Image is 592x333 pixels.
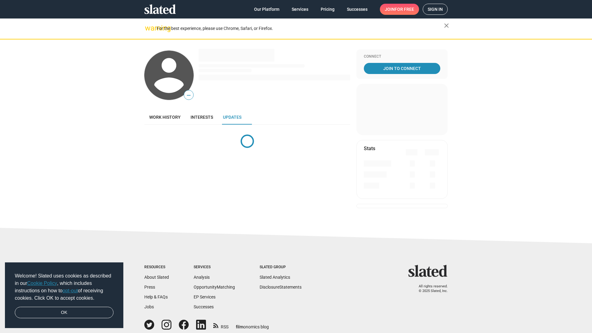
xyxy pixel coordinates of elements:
a: EP Services [194,294,216,299]
a: Our Platform [249,4,284,15]
span: — [184,91,193,99]
a: Pricing [316,4,339,15]
a: Services [287,4,313,15]
a: dismiss cookie message [15,307,113,319]
a: Join To Connect [364,63,440,74]
a: Help & FAQs [144,294,168,299]
a: Successes [342,4,372,15]
a: Successes [194,304,214,309]
a: Sign in [423,4,448,15]
span: Work history [149,115,181,120]
span: Successes [347,4,368,15]
div: Services [194,265,235,270]
div: Slated Group [260,265,302,270]
a: Joinfor free [380,4,419,15]
span: Join To Connect [365,63,439,74]
a: Analysis [194,275,210,280]
a: filmonomics blog [236,319,269,330]
span: Welcome! Slated uses cookies as described in our , which includes instructions on how to of recei... [15,272,113,302]
a: OpportunityMatching [194,285,235,290]
span: Pricing [321,4,335,15]
a: About Slated [144,275,169,280]
a: Updates [218,110,246,125]
span: for free [395,4,414,15]
a: opt-out [63,288,78,293]
span: Updates [223,115,241,120]
span: film [236,324,243,329]
span: Our Platform [254,4,279,15]
a: Slated Analytics [260,275,290,280]
a: RSS [213,320,228,330]
p: All rights reserved. © 2025 Slated, Inc. [412,284,448,293]
div: Resources [144,265,169,270]
span: Interests [191,115,213,120]
a: Press [144,285,155,290]
div: For the best experience, please use Chrome, Safari, or Firefox. [157,24,444,33]
a: Jobs [144,304,154,309]
a: Work history [144,110,186,125]
a: Cookie Policy [27,281,57,286]
span: Services [292,4,308,15]
div: Connect [364,54,440,59]
a: DisclosureStatements [260,285,302,290]
span: Join [385,4,414,15]
mat-card-title: Stats [364,145,375,152]
span: Sign in [428,4,443,14]
mat-icon: warning [145,24,152,32]
mat-icon: close [443,22,450,29]
a: Interests [186,110,218,125]
div: cookieconsent [5,262,123,328]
